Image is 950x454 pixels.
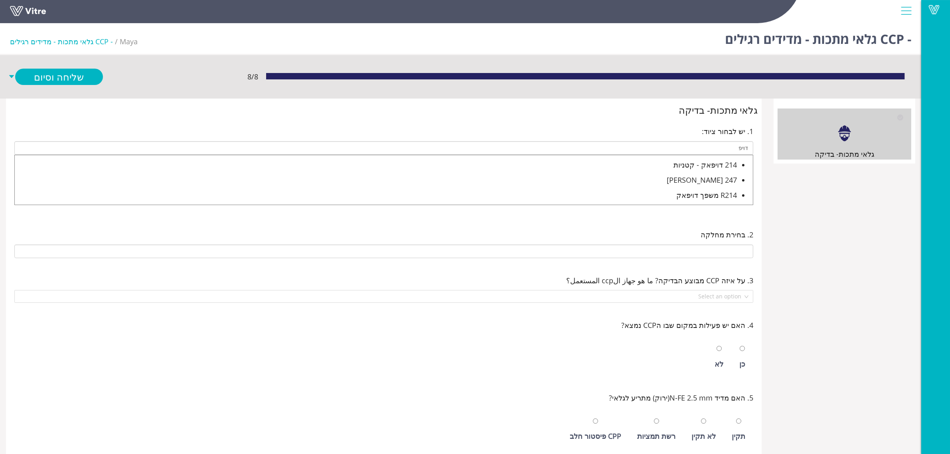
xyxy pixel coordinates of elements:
div: לא [715,358,723,369]
li: - CCP גלאי מתכות - מדידים רגילים [10,36,120,47]
div: 247 [PERSON_NAME] [15,174,737,186]
span: 246 [120,37,138,46]
span: 4. האם יש פעילות במקום שבו הCCP נמצא? [621,320,753,331]
span: caret-down [8,69,15,85]
span: 5. האם מדיד N-FE 2.5 mm(ירוק) מתריע לגלאי? [609,392,753,403]
span: 8 / 8 [247,71,258,82]
div: כן [739,358,745,369]
span: 1. יש לבחור ציוד: [702,126,753,137]
div: R214 משפך דויפאק [15,189,737,201]
h1: - CCP גלאי מתכות - מדידים רגילים [725,20,911,54]
div: 214 דויפאק - קטניות [15,159,737,170]
div: לא תקין [691,430,716,442]
span: 3. על איזה CCP מבוצע הבדיקה? ما هو جهاز الccp المستعمل؟ [566,275,753,286]
span: 2. בחירת מחלקה [701,229,753,240]
div: גלאי מתכות- בדיקה [10,103,758,118]
a: שליחה וסיום [15,69,103,85]
div: גלאי מתכות- בדיקה [778,148,911,160]
div: תקין [732,430,745,442]
div: רשת תמציות [637,430,675,442]
div: CPP פיסטור חלב [570,430,621,442]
